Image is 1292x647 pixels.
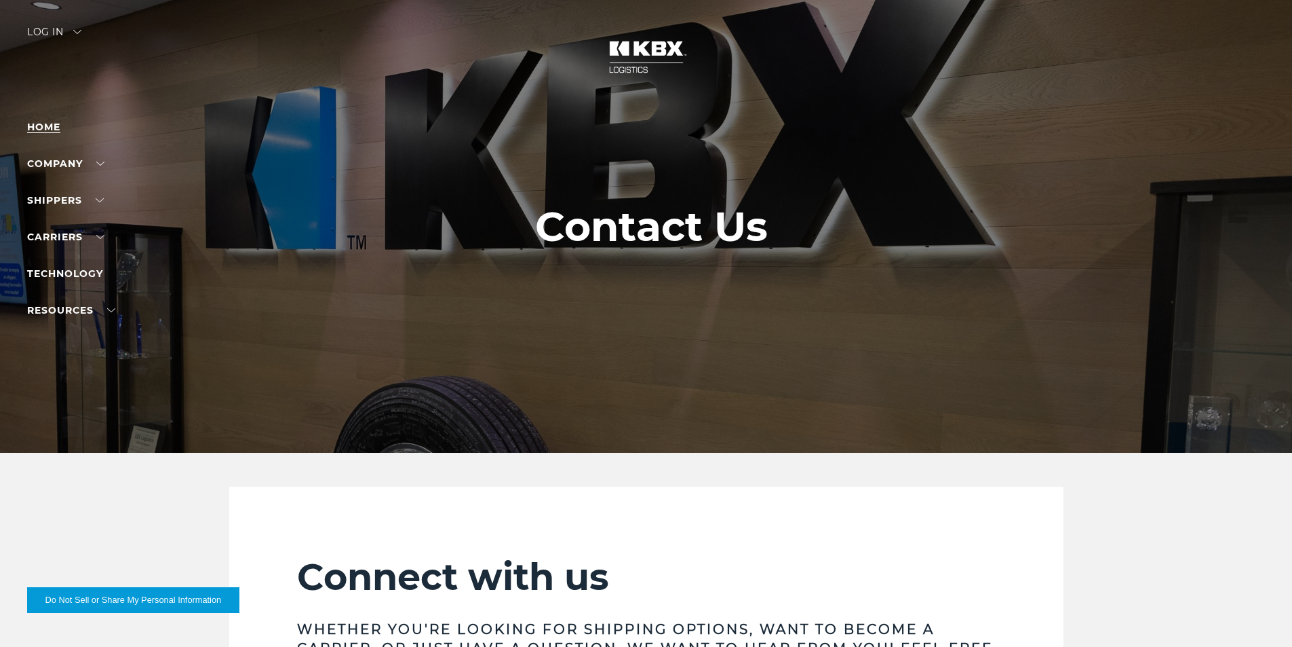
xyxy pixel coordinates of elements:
a: Home [27,121,60,133]
img: kbx logo [595,27,697,87]
a: SHIPPERS [27,194,104,206]
div: Log in [27,27,81,47]
a: Carriers [27,231,104,243]
a: Company [27,158,104,170]
img: arrow [73,30,81,34]
a: Technology [27,267,103,280]
h1: Contact Us [535,204,768,250]
a: RESOURCES [27,304,115,316]
button: Do Not Sell or Share My Personal Information [27,587,239,613]
h2: Connect with us [297,555,996,599]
